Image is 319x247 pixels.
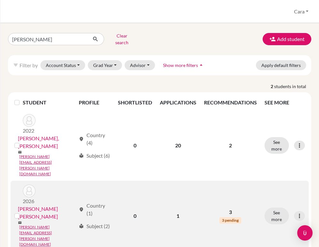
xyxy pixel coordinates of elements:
button: See more [265,137,289,154]
img: Palacios Cardenal, Nicolas [23,185,36,197]
div: Country (4) [79,131,110,147]
span: students in total [274,83,311,90]
p: 2022 [23,127,36,135]
td: 0 [114,110,156,181]
img: Guzmán Palacios, Eduardo Andrés [23,114,36,127]
span: location_on [79,207,84,212]
button: Advisor [125,60,155,70]
span: local_library [79,224,84,229]
th: SHORTLISTED [114,95,156,110]
span: mail [18,221,22,225]
span: local_library [79,153,84,158]
span: Show more filters [163,62,198,68]
th: RECOMMENDATIONS [200,95,261,110]
button: Apply default filters [256,60,306,70]
button: Grad Year [88,60,122,70]
th: PROFILE [75,95,114,110]
p: 2026 [23,197,36,205]
i: arrow_drop_up [198,62,204,68]
button: Account Status [40,60,85,70]
th: STUDENT [23,95,75,110]
button: See more [265,208,289,224]
p: 2 [204,142,257,149]
td: 20 [156,110,200,181]
div: Subject (2) [79,222,110,230]
div: Open Intercom Messenger [297,225,313,241]
a: [PERSON_NAME], [PERSON_NAME] [18,135,76,150]
th: APPLICATIONS [156,95,200,110]
span: 3 pending [219,217,241,224]
i: filter_list [13,62,18,68]
p: 3 [204,208,257,216]
div: Country (1) [79,202,110,217]
button: Cara [291,5,311,18]
span: location_on [79,136,84,142]
th: SEE MORE [261,95,309,110]
div: Subject (6) [79,152,110,160]
button: Add student [263,33,311,45]
button: Clear search [104,31,140,47]
span: mail [18,150,22,154]
span: Filter by [20,62,38,68]
a: [PERSON_NAME][EMAIL_ADDRESS][PERSON_NAME][DOMAIN_NAME] [19,154,76,177]
button: Show more filtersarrow_drop_up [158,60,210,70]
input: Find student by name... [8,33,87,45]
a: [PERSON_NAME] [PERSON_NAME] [18,205,76,220]
strong: 2 [271,83,274,90]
